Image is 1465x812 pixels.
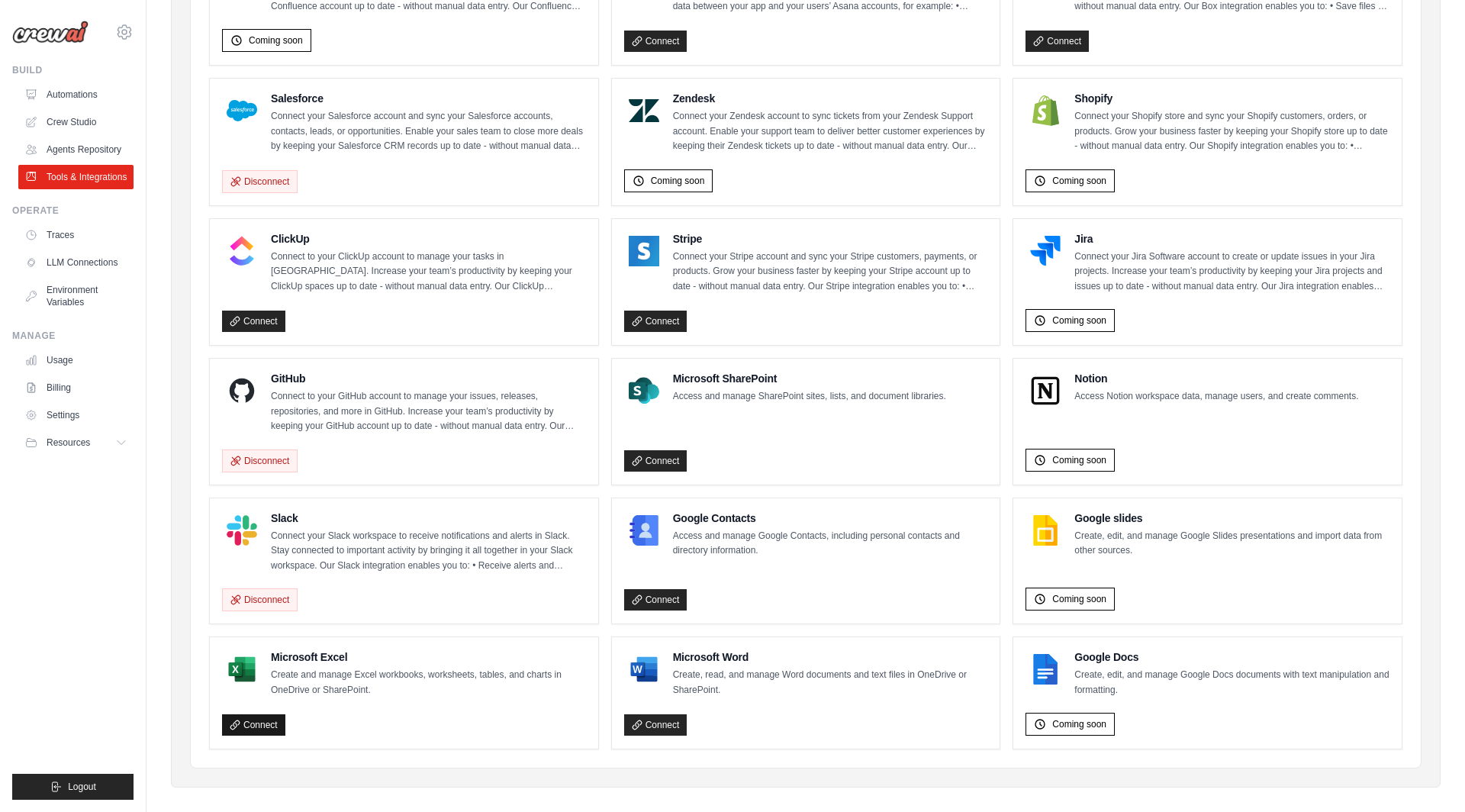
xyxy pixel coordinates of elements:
h4: Salesforce [271,91,586,106]
img: Jira Logo [1030,236,1061,266]
img: Google Contacts Logo [629,515,659,546]
span: Coming soon [1052,175,1106,187]
h4: Microsoft SharePoint [673,371,946,386]
h4: Notion [1074,371,1358,386]
h4: Google slides [1074,511,1389,526]
h4: Stripe [673,231,988,246]
img: Notion Logo [1030,375,1061,406]
p: Connect to your GitHub account to manage your issues, releases, repositories, and more in GitHub.... [271,389,586,434]
p: Access and manage SharePoint sites, lists, and document libraries. [673,389,946,404]
h4: ClickUp [271,231,586,246]
button: Disconnect [222,449,298,472]
h4: Microsoft Excel [271,649,586,665]
a: Automations [18,82,134,107]
img: Slack Logo [227,515,257,546]
img: Microsoft SharePoint Logo [629,375,659,406]
img: Microsoft Word Logo [629,654,659,685]
img: Logo [12,21,89,43]
a: Connect [624,714,687,736]
p: Connect your Jira Software account to create or update issues in your Jira projects. Increase you... [1074,250,1389,295]
p: Access Notion workspace data, manage users, and create comments. [1074,389,1358,404]
img: GitHub Logo [227,375,257,406]
img: Microsoft Excel Logo [227,654,257,685]
div: Manage [12,330,134,342]
div: Operate [12,205,134,217]
p: Create, edit, and manage Google Slides presentations and import data from other sources. [1074,529,1389,559]
span: Resources [47,437,90,449]
h4: Google Contacts [673,511,988,526]
p: Connect your Zendesk account to sync tickets from your Zendesk Support account. Enable your suppo... [673,109,988,154]
span: Coming soon [1052,593,1106,605]
p: Connect to your ClickUp account to manage your tasks in [GEOGRAPHIC_DATA]. Increase your team’s p... [271,250,586,295]
p: Access and manage Google Contacts, including personal contacts and directory information. [673,529,988,559]
a: Crew Studio [18,110,134,134]
div: Build [12,64,134,76]
p: Connect your Slack workspace to receive notifications and alerts in Slack. Stay connected to impo... [271,529,586,574]
a: Traces [18,223,134,247]
a: Usage [18,348,134,372]
img: Zendesk Logo [629,95,659,126]
a: Connect [624,311,687,332]
h4: GitHub [271,371,586,386]
span: Coming soon [651,175,705,187]
a: Agents Repository [18,137,134,162]
a: Connect [624,450,687,472]
p: Connect your Salesforce account and sync your Salesforce accounts, contacts, leads, or opportunit... [271,109,586,154]
a: Connect [624,31,687,52]
button: Resources [18,430,134,455]
h4: Microsoft Word [673,649,988,665]
p: Create, read, and manage Word documents and text files in OneDrive or SharePoint. [673,668,988,698]
span: Coming soon [1052,718,1106,730]
img: Salesforce Logo [227,95,257,126]
button: Disconnect [222,170,298,193]
h4: Google Docs [1074,649,1389,665]
img: Google Docs Logo [1030,654,1061,685]
button: Disconnect [222,588,298,611]
a: Billing [18,375,134,400]
a: Connect [624,589,687,611]
img: Shopify Logo [1030,95,1061,126]
p: Connect your Stripe account and sync your Stripe customers, payments, or products. Grow your busi... [673,250,988,295]
a: Environment Variables [18,278,134,314]
h4: Slack [271,511,586,526]
span: Logout [68,781,96,793]
a: Connect [222,311,285,332]
a: Settings [18,403,134,427]
span: Coming soon [1052,454,1106,466]
span: Coming soon [1052,314,1106,327]
span: Coming soon [249,34,303,47]
p: Connect your Shopify store and sync your Shopify customers, orders, or products. Grow your busine... [1074,109,1389,154]
img: Google slides Logo [1030,515,1061,546]
a: Connect [1025,31,1089,52]
a: Tools & Integrations [18,165,134,189]
p: Create, edit, and manage Google Docs documents with text manipulation and formatting. [1074,668,1389,698]
a: Connect [222,714,285,736]
h4: Zendesk [673,91,988,106]
a: LLM Connections [18,250,134,275]
button: Logout [12,774,134,800]
img: Stripe Logo [629,236,659,266]
h4: Jira [1074,231,1389,246]
img: ClickUp Logo [227,236,257,266]
h4: Shopify [1074,91,1389,106]
p: Create and manage Excel workbooks, worksheets, tables, and charts in OneDrive or SharePoint. [271,668,586,698]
